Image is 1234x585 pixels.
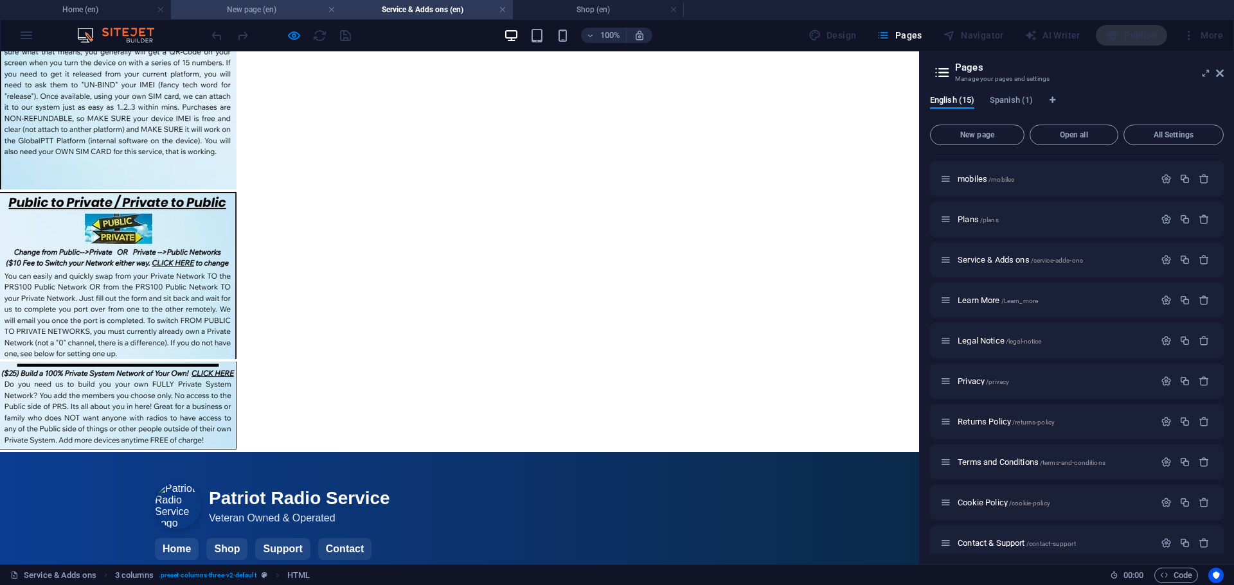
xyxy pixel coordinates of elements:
[955,62,1224,73] h2: Pages
[877,29,922,42] span: Pages
[171,3,342,17] h4: New page (en)
[958,457,1105,467] span: Terms and Conditions
[1199,457,1210,467] div: Remove
[209,461,390,473] p: Veteran Owned & Operated
[1179,335,1190,346] div: Duplicate
[1161,173,1172,184] div: Settings
[1161,416,1172,427] div: Settings
[954,458,1154,466] div: Terms and Conditions/terms-and-conditions
[954,498,1154,507] div: Cookie Policy/cookie-policy
[958,295,1038,305] span: Learn More
[255,487,310,509] a: Support
[342,3,513,17] h4: Service & Adds ons (en)
[958,538,1076,548] span: Contact & Support
[1160,568,1192,583] span: Code
[1161,295,1172,306] div: Settings
[318,487,372,509] a: Contact
[930,125,1024,145] button: New page
[1179,173,1190,184] div: Duplicate
[634,30,645,41] i: On resize automatically adjust zoom level to fit chosen device.
[1161,497,1172,508] div: Settings
[581,28,627,43] button: 100%
[1161,457,1172,467] div: Settings
[1199,214,1210,225] div: Remove
[1179,214,1190,225] div: Duplicate
[1001,297,1039,304] span: /Learn_more
[1199,416,1210,427] div: Remove
[1026,540,1076,547] span: /contact-support
[1179,295,1190,306] div: Duplicate
[954,417,1154,426] div: Returns Policy/returns-policy
[600,28,621,43] h6: 100%
[990,92,1033,110] span: Spanish (1)
[958,498,1050,507] span: Cookie Policy
[1132,570,1134,580] span: :
[1208,568,1224,583] button: Usercentrics
[930,92,974,110] span: English (15)
[1199,173,1210,184] div: Remove
[1040,459,1105,466] span: /terms-and-conditions
[155,487,199,509] a: Home
[954,296,1154,304] div: Learn More/Learn_more
[1110,568,1144,583] h6: Session time
[155,432,201,478] img: Patriot Radio Service Logo
[988,176,1014,183] span: /mobiles
[954,336,1154,345] div: Legal Notice/legal-notice
[958,255,1083,265] span: Service & Adds ons
[1161,214,1172,225] div: Settings
[958,214,999,224] span: Click to open page
[10,568,96,583] a: Click to cancel selection. Double-click to open Pages
[1161,254,1172,265] div: Settings
[1199,295,1210,306] div: Remove
[1123,125,1224,145] button: All Settings
[1161,376,1172,387] div: Settings
[1129,131,1218,139] span: All Settings
[958,336,1041,345] span: Legal Notice
[1199,537,1210,548] div: Remove
[1006,338,1042,345] span: /legal-notice
[1123,568,1143,583] span: 00 00
[980,216,999,223] span: /plans
[1199,335,1210,346] div: Remove
[115,568,310,583] nav: breadcrumb
[958,417,1055,426] span: Returns Policy
[1154,568,1198,583] button: Code
[954,256,1154,264] div: Service & Adds ons/service-adds-ons
[1035,131,1113,139] span: Open all
[74,28,170,43] img: Editor Logo
[1179,254,1190,265] div: Duplicate
[513,3,684,17] h4: Shop (en)
[209,437,390,457] h1: Patriot Radio Service
[1012,419,1055,426] span: /returns-policy
[954,215,1154,223] div: Plans/plans
[958,376,1009,386] span: Privacy
[262,572,267,579] i: This element is a customizable preset
[954,377,1154,385] div: Privacy/privacy
[1161,335,1172,346] div: Settings
[872,25,927,46] button: Pages
[1199,254,1210,265] div: Remove
[1179,457,1190,467] div: Duplicate
[986,378,1009,385] span: /privacy
[930,95,1224,119] div: Language Tabs
[958,174,1014,184] span: mobiles
[1199,376,1210,387] div: Remove
[206,487,247,509] a: Shop
[159,568,256,583] span: . preset-columns-three-v2-default
[1009,500,1050,507] span: /cookie-policy
[954,175,1154,183] div: mobiles/mobiles
[1031,257,1083,264] span: /service-adds-ons
[1179,416,1190,427] div: Duplicate
[287,568,310,583] span: Click to select. Double-click to edit
[1030,125,1118,145] button: Open all
[1179,537,1190,548] div: Duplicate
[955,73,1198,85] h3: Manage your pages and settings
[803,25,862,46] div: Design (Ctrl+Alt+Y)
[954,539,1154,547] div: Contact & Support/contact-support
[115,568,154,583] span: Click to select. Double-click to edit
[1199,497,1210,508] div: Remove
[1161,537,1172,548] div: Settings
[1179,376,1190,387] div: Duplicate
[1179,497,1190,508] div: Duplicate
[936,131,1019,139] span: New page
